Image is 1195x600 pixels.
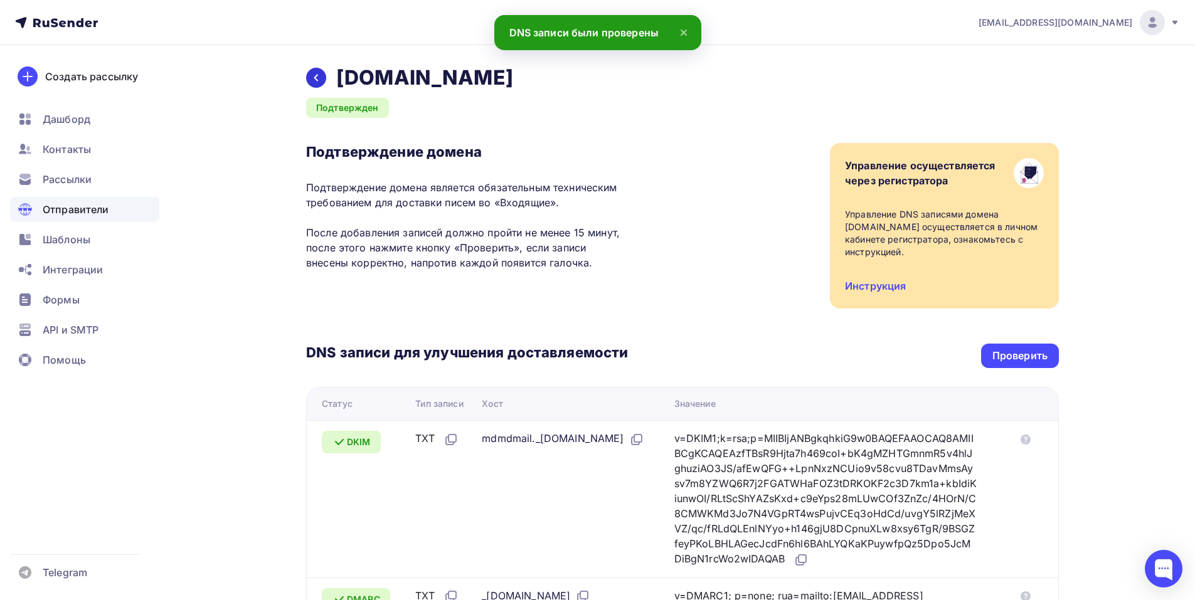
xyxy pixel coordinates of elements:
span: Помощь [43,352,86,367]
span: Рассылки [43,172,92,187]
div: Управление DNS записями домена [DOMAIN_NAME] осуществляется в личном кабинете регистратора, ознак... [845,208,1044,258]
span: Telegram [43,565,87,580]
h2: [DOMAIN_NAME] [336,65,513,90]
p: Подтверждение домена является обязательным техническим требованием для доставки писем во «Входящи... [306,180,628,270]
a: [EMAIL_ADDRESS][DOMAIN_NAME] [979,10,1180,35]
div: Статус [322,397,353,410]
div: Создать рассылку [45,69,138,84]
span: Отправители [43,202,109,217]
span: Интеграции [43,262,103,277]
a: Контакты [10,137,159,162]
h3: DNS записи для улучшения доставляемости [306,344,628,364]
h3: Подтверждение домена [306,143,628,161]
span: API и SMTP [43,322,98,337]
div: mdmdmail._[DOMAIN_NAME] [482,431,644,447]
a: Рассылки [10,167,159,192]
div: Тип записи [415,397,463,410]
div: Проверить [992,349,1048,363]
div: Значение [674,397,716,410]
span: DKIM [347,436,371,448]
span: Контакты [43,142,91,157]
a: Дашборд [10,107,159,132]
div: TXT [415,431,458,447]
div: v=DKIM1;k=rsa;p=MIIBIjANBgkqhkiG9w0BAQEFAAOCAQ8AMIIBCgKCAQEAzfTBsR9Hjta7h469coI+bK4gMZHTGmnmR5v4h... [674,431,978,567]
span: Шаблоны [43,232,90,247]
a: Шаблоны [10,227,159,252]
div: Подтвержден [306,98,389,118]
a: Формы [10,287,159,312]
a: Инструкция [845,280,906,292]
a: Отправители [10,197,159,222]
span: Дашборд [43,112,90,127]
span: Формы [43,292,80,307]
div: Хост [482,397,503,410]
span: [EMAIL_ADDRESS][DOMAIN_NAME] [979,16,1132,29]
div: Управление осуществляется через регистратора [845,158,996,188]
